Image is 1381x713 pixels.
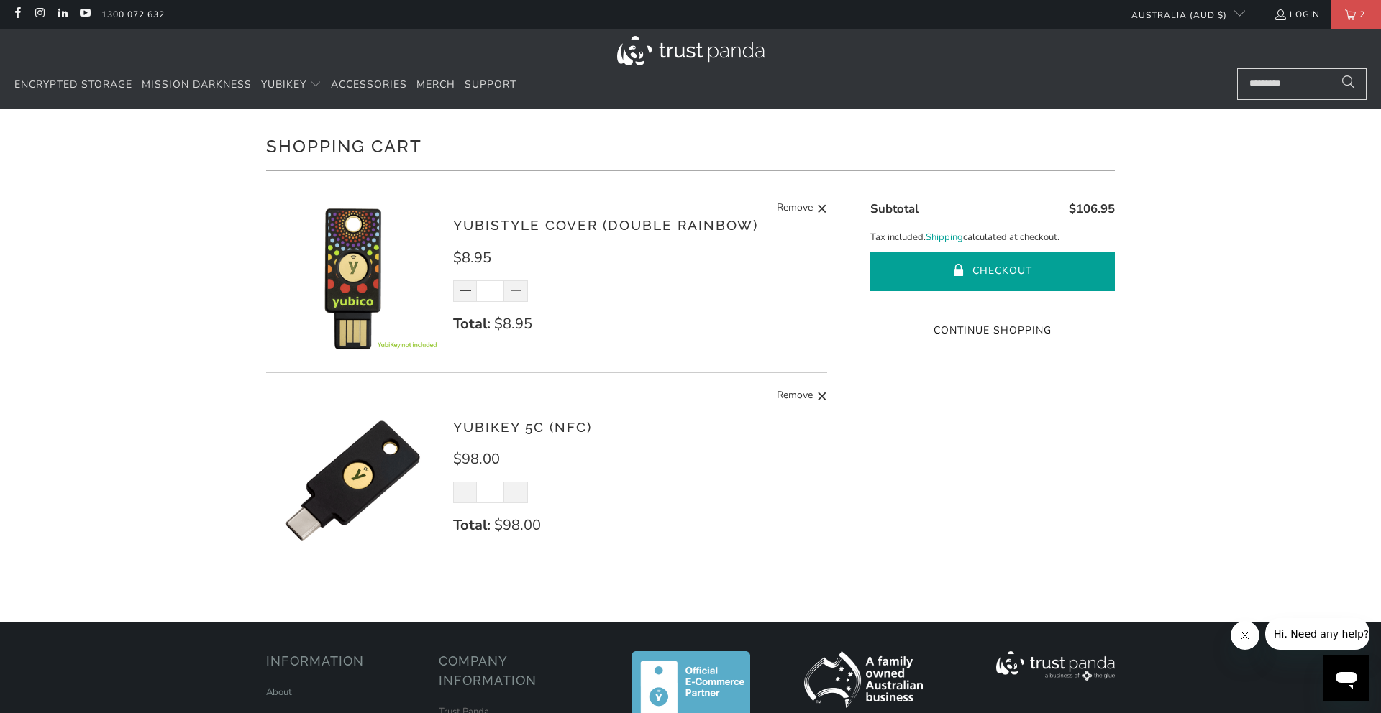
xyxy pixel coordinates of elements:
[777,387,827,405] a: Remove
[1331,68,1367,100] button: Search
[465,78,516,91] span: Support
[1323,655,1369,701] iframe: Button to launch messaging window
[453,314,491,333] strong: Total:
[453,248,491,267] span: $8.95
[142,78,252,91] span: Mission Darkness
[266,207,439,351] img: YubiStyle Cover (Double Rainbow)
[11,9,23,20] a: Trust Panda Australia on Facebook
[453,449,500,469] span: $98.00
[777,387,813,405] span: Remove
[266,395,439,567] img: YubiKey 5C (NFC)
[14,68,516,102] nav: Translation missing: en.navigation.header.main_nav
[870,201,919,217] span: Subtotal
[870,230,1115,245] p: Tax included. calculated at checkout.
[101,6,165,22] a: 1300 072 632
[494,314,532,333] span: $8.95
[465,68,516,102] a: Support
[453,515,491,535] strong: Total:
[331,68,407,102] a: Accessories
[870,323,1115,339] a: Continue Shopping
[1231,621,1259,650] iframe: Close message
[266,686,292,699] a: About
[78,9,91,20] a: Trust Panda Australia on YouTube
[777,200,827,218] a: Remove
[266,131,1115,160] h1: Shopping Cart
[261,78,306,91] span: YubiKey
[416,78,455,91] span: Merch
[14,68,132,102] a: Encrypted Storage
[777,200,813,218] span: Remove
[926,230,963,245] a: Shipping
[1265,618,1369,650] iframe: Message from company
[1237,68,1367,100] input: Search...
[56,9,68,20] a: Trust Panda Australia on LinkedIn
[494,515,541,535] span: $98.00
[331,78,407,91] span: Accessories
[453,217,758,233] a: YubiStyle Cover (Double Rainbow)
[261,68,322,102] summary: YubiKey
[453,419,592,435] a: YubiKey 5C (NFC)
[870,252,1115,291] button: Checkout
[142,68,252,102] a: Mission Darkness
[617,36,765,65] img: Trust Panda Australia
[1274,6,1320,22] a: Login
[416,68,455,102] a: Merch
[1069,201,1115,217] span: $106.95
[33,9,45,20] a: Trust Panda Australia on Instagram
[14,78,132,91] span: Encrypted Storage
